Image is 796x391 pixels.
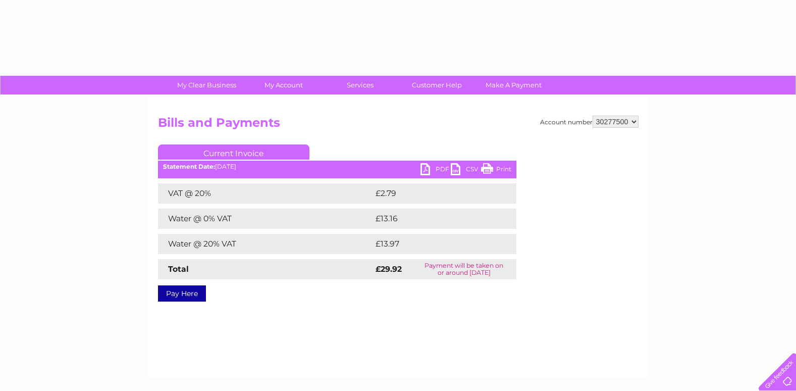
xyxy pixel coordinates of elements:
div: Account number [540,116,639,128]
td: VAT @ 20% [158,183,373,204]
h2: Bills and Payments [158,116,639,135]
a: PDF [420,163,451,178]
td: £2.79 [373,183,493,204]
a: Pay Here [158,285,206,302]
strong: £29.92 [376,264,402,274]
strong: Total [168,264,189,274]
td: £13.97 [373,234,495,254]
a: Current Invoice [158,144,309,160]
a: My Account [242,76,325,94]
a: Services [319,76,402,94]
a: My Clear Business [165,76,248,94]
td: Water @ 20% VAT [158,234,373,254]
td: Water @ 0% VAT [158,209,373,229]
a: CSV [451,163,481,178]
a: Customer Help [395,76,479,94]
a: Print [481,163,511,178]
b: Statement Date: [163,163,215,170]
a: Make A Payment [472,76,555,94]
div: [DATE] [158,163,516,170]
td: Payment will be taken on or around [DATE] [412,259,516,279]
td: £13.16 [373,209,494,229]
